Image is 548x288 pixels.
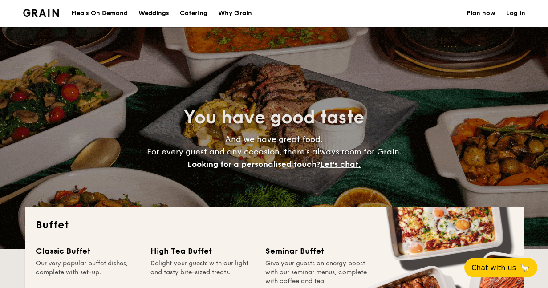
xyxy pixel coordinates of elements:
[265,259,369,286] div: Give your guests an energy boost with our seminar menus, complete with coffee and tea.
[36,218,513,232] h2: Buffet
[520,263,530,273] span: 🦙
[471,264,516,272] span: Chat with us
[464,258,537,277] button: Chat with us🦙
[23,9,59,17] a: Logotype
[320,159,361,169] span: Let's chat.
[36,259,140,286] div: Our very popular buffet dishes, complete with set-up.
[265,245,369,257] div: Seminar Buffet
[23,9,59,17] img: Grain
[150,245,255,257] div: High Tea Buffet
[36,245,140,257] div: Classic Buffet
[150,259,255,286] div: Delight your guests with our light and tasty bite-sized treats.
